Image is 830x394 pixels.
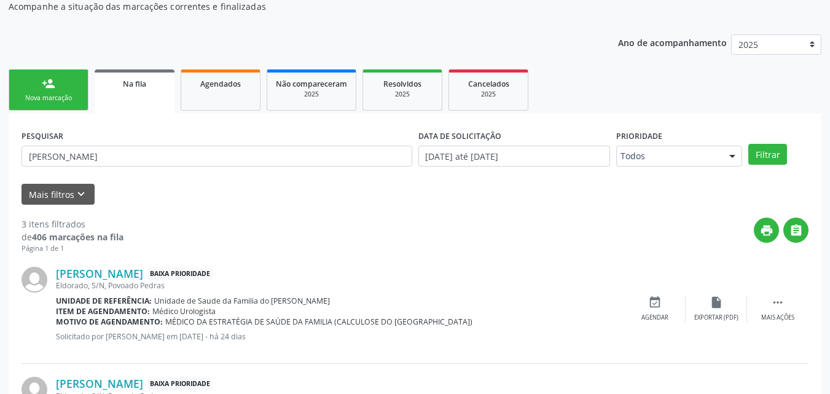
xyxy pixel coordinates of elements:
[761,313,794,322] div: Mais ações
[123,79,146,89] span: Na fila
[22,127,63,146] label: PESQUISAR
[748,144,787,165] button: Filtrar
[56,317,163,327] b: Motivo de agendamento:
[56,280,624,291] div: Eldorado, S/N, Povoado Pedras
[783,218,808,243] button: 
[383,79,421,89] span: Resolvidos
[789,224,803,237] i: 
[147,377,213,390] span: Baixa Prioridade
[56,331,624,342] p: Solicitado por [PERSON_NAME] em [DATE] - há 24 dias
[458,90,519,99] div: 2025
[22,243,123,254] div: Página 1 de 1
[418,146,611,167] input: Selecione um intervalo
[74,187,88,201] i: keyboard_arrow_down
[618,34,727,50] p: Ano de acompanhamento
[56,377,143,390] a: [PERSON_NAME]
[22,267,47,293] img: img
[22,146,412,167] input: Nome, CNS
[418,127,501,146] label: DATA DE SOLICITAÇÃO
[710,296,723,309] i: insert_drive_file
[22,230,123,243] div: de
[276,79,347,89] span: Não compareceram
[18,93,79,103] div: Nova marcação
[276,90,347,99] div: 2025
[200,79,241,89] span: Agendados
[154,296,330,306] span: Unidade de Saude da Familia do [PERSON_NAME]
[754,218,779,243] button: print
[648,296,662,309] i: event_available
[152,306,216,317] span: Médico Urologista
[694,313,738,322] div: Exportar (PDF)
[760,224,773,237] i: print
[32,231,123,243] strong: 406 marcações na fila
[641,313,668,322] div: Agendar
[56,267,143,280] a: [PERSON_NAME]
[56,306,150,317] b: Item de agendamento:
[42,77,55,90] div: person_add
[147,267,213,280] span: Baixa Prioridade
[621,150,717,162] span: Todos
[771,296,785,309] i: 
[372,90,433,99] div: 2025
[22,184,95,205] button: Mais filtroskeyboard_arrow_down
[56,296,152,306] b: Unidade de referência:
[22,218,123,230] div: 3 itens filtrados
[616,127,662,146] label: Prioridade
[165,317,472,327] span: MÉDICO DA ESTRATÉGIA DE SAÚDE DA FAMILIA (CALCULOSE DO [GEOGRAPHIC_DATA])
[468,79,509,89] span: Cancelados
